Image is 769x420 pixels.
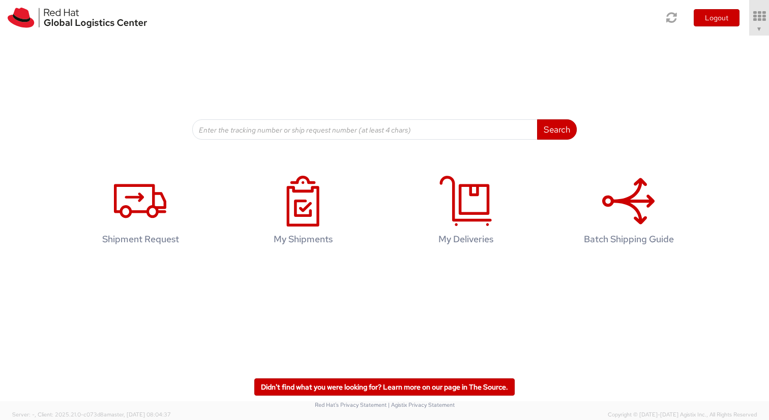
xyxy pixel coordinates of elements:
[537,119,577,140] button: Search
[238,234,369,244] h4: My Shipments
[75,234,206,244] h4: Shipment Request
[64,165,217,260] a: Shipment Request
[38,411,171,418] span: Client: 2025.21.0-c073d8a
[227,165,379,260] a: My Shipments
[12,411,36,418] span: Server: -
[192,119,538,140] input: Enter the tracking number or ship request number (at least 4 chars)
[390,165,542,260] a: My Deliveries
[563,234,694,244] h4: Batch Shipping Guide
[400,234,531,244] h4: My Deliveries
[107,411,171,418] span: master, [DATE] 08:04:37
[388,401,455,408] a: | Agistix Privacy Statement
[8,8,147,28] img: rh-logistics-00dfa346123c4ec078e1.svg
[35,411,36,418] span: ,
[756,25,762,33] span: ▼
[552,165,705,260] a: Batch Shipping Guide
[315,401,387,408] a: Red Hat's Privacy Statement
[694,9,740,26] button: Logout
[254,378,515,396] a: Didn't find what you were looking for? Learn more on our page in The Source.
[608,411,757,419] span: Copyright © [DATE]-[DATE] Agistix Inc., All Rights Reserved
